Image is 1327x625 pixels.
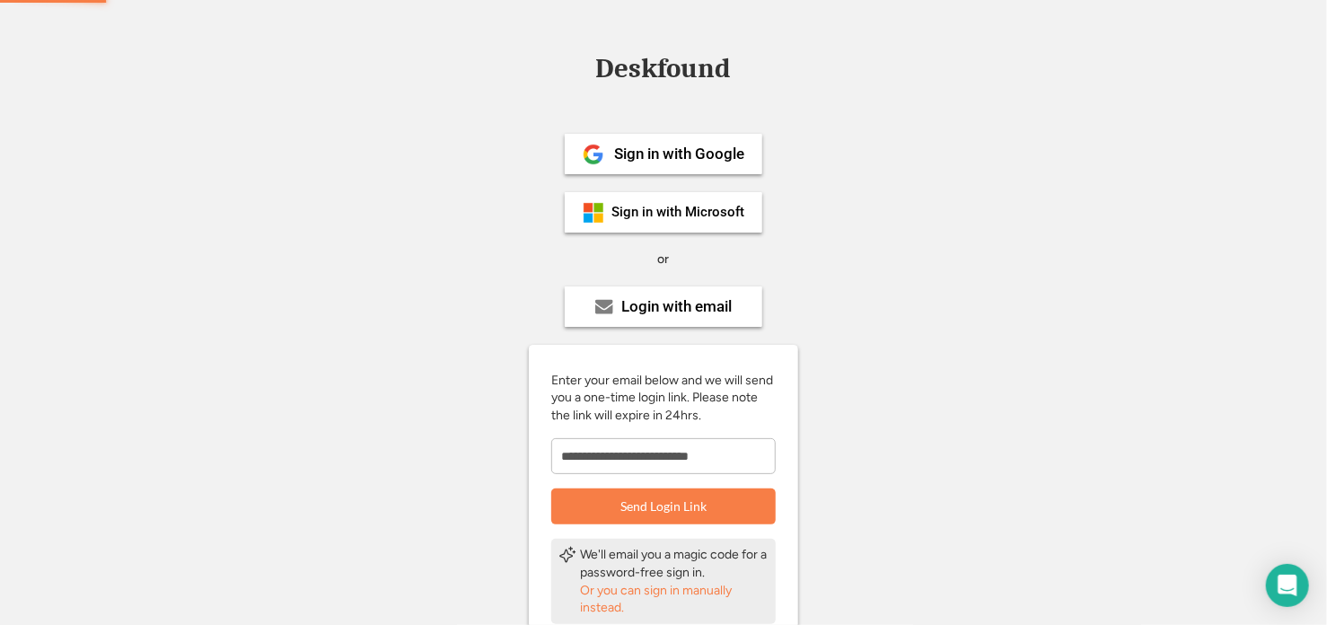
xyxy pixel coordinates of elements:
div: Or you can sign in manually instead. [580,582,769,617]
div: Deskfound [587,55,740,83]
div: Open Intercom Messenger [1266,564,1309,607]
img: 1024px-Google__G__Logo.svg.png [583,144,604,165]
div: Login with email [622,299,733,314]
div: We'll email you a magic code for a password-free sign in. [580,546,769,581]
div: Sign in with Microsoft [611,206,744,219]
div: Sign in with Google [614,146,744,162]
button: Send Login Link [551,489,776,524]
div: Enter your email below and we will send you a one-time login link. Please note the link will expi... [551,372,776,425]
div: or [658,251,670,268]
img: ms-symbollockup_mssymbol_19.png [583,202,604,224]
